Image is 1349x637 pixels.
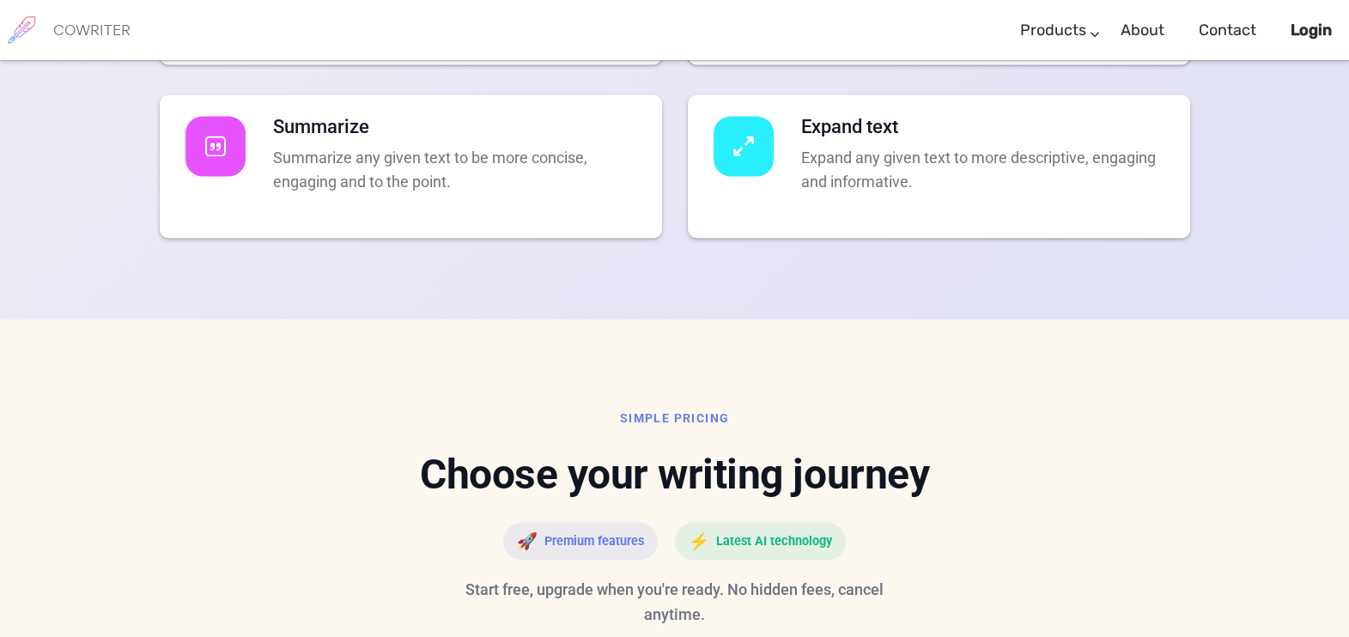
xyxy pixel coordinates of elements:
h6: COWRITER [53,22,131,38]
p: Summarize any given text to be more concise, engaging and to the point. [273,146,636,194]
h4: Expand text [801,116,1164,138]
span: 🚀 [517,529,538,554]
p: Expand any given text to more descriptive, engaging and informative. [801,146,1164,194]
h2: Choose your writing journey [108,447,1242,500]
a: Login [1291,5,1332,56]
b: Login [1291,21,1332,39]
h4: Summarize [273,116,636,138]
a: Products [1020,5,1086,56]
a: About [1121,5,1164,56]
span: Premium features [544,529,644,554]
span: ⚡ [689,529,709,554]
img: icon [733,136,754,156]
img: icon [205,136,226,156]
span: Latest AI technology [716,529,832,554]
p: Start free, upgrade when you're ready. No hidden fees, cancel anytime. [460,577,890,627]
a: Contact [1199,5,1256,56]
div: SIMPLE PRICING [108,405,1242,430]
